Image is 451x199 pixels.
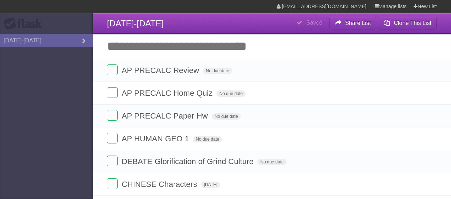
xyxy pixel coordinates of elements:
span: AP PRECALC Paper Hw [122,111,210,120]
span: AP HUMAN GEO 1 [122,134,191,143]
b: Share List [345,20,371,26]
button: Share List [329,17,376,30]
b: Saved [306,20,322,26]
label: Done [107,110,118,121]
span: CHINESE Characters [122,180,199,189]
span: AP PRECALC Home Quiz [122,89,214,98]
label: Done [107,156,118,166]
label: Done [107,64,118,75]
button: Clone This List [378,17,437,30]
b: Clone This List [394,20,431,26]
span: AP PRECALC Review [122,66,201,75]
div: Flask [4,17,46,30]
span: No due date [216,90,245,97]
span: No due date [203,68,232,74]
label: Done [107,178,118,189]
label: Done [107,87,118,98]
span: No due date [257,159,286,165]
span: DEBATE Glorification of Grind Culture [122,157,255,166]
span: [DATE] [201,182,220,188]
label: Done [107,133,118,143]
span: [DATE]-[DATE] [107,19,164,28]
span: No due date [212,113,241,120]
span: No due date [193,136,222,142]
